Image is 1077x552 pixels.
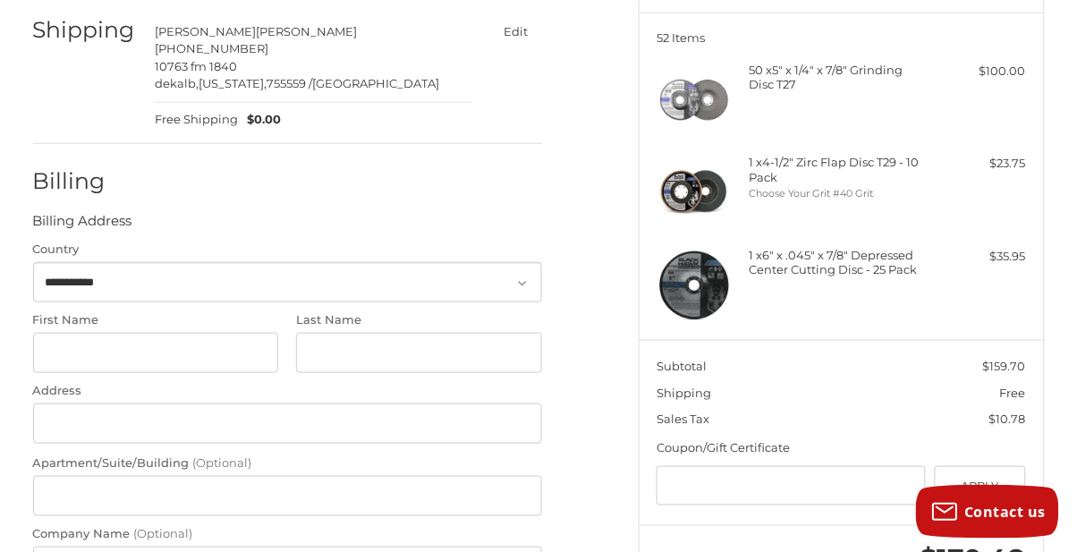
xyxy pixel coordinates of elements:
[749,248,929,277] h4: 1 x 6" x .045" x 7/8" Depressed Center Cutting Disc - 25 Pack
[312,76,439,90] span: [GEOGRAPHIC_DATA]
[934,248,1026,266] div: $35.95
[267,76,312,90] span: 755559 /
[155,76,199,90] span: dekalb,
[199,76,267,90] span: [US_STATE],
[193,455,252,470] small: (Optional)
[983,359,1026,373] span: $159.70
[965,502,1047,522] span: Contact us
[155,41,268,55] span: [PHONE_NUMBER]
[657,466,926,506] input: Gift Certificate or Coupon Code
[33,241,542,259] label: Country
[1000,386,1026,400] span: Free
[33,525,542,543] label: Company Name
[989,412,1026,426] span: $10.78
[155,24,256,38] span: [PERSON_NAME]
[657,412,709,426] span: Sales Tax
[657,386,711,400] span: Shipping
[935,466,1027,506] button: Apply
[749,186,929,201] li: Choose Your Grit #40 Grit
[657,30,1026,45] h3: 52 Items
[490,19,542,45] button: Edit
[134,526,193,540] small: (Optional)
[296,311,542,329] label: Last Name
[916,485,1059,539] button: Contact us
[33,16,138,44] h2: Shipping
[33,311,279,329] label: First Name
[155,59,237,73] span: 10763 fm 1840
[657,359,707,373] span: Subtotal
[657,439,1026,457] div: Coupon/Gift Certificate
[256,24,357,38] span: [PERSON_NAME]
[33,167,138,195] h2: Billing
[749,63,929,92] h4: 50 x 5" x 1/4" x 7/8" Grinding Disc T27
[934,63,1026,81] div: $100.00
[934,155,1026,173] div: $23.75
[749,155,929,184] h4: 1 x 4-1/2" Zirc Flap Disc T29 - 10 Pack
[33,211,132,240] legend: Billing Address
[33,454,542,472] label: Apartment/Suite/Building
[238,111,281,129] span: $0.00
[33,382,542,400] label: Address
[155,111,238,129] span: Free Shipping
